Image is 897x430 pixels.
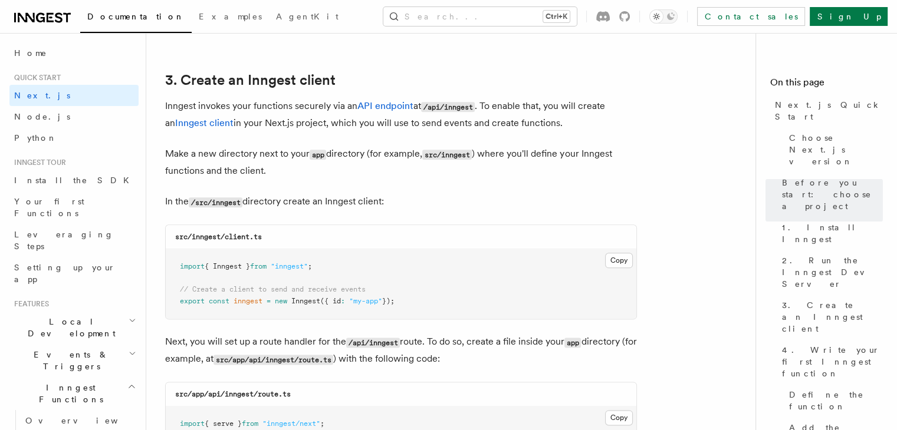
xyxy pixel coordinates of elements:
[564,338,581,348] code: app
[9,170,139,191] a: Install the SDK
[777,339,883,384] a: 4. Write your first Inngest function
[383,7,577,26] button: Search...Ctrl+K
[9,73,61,82] span: Quick start
[341,297,345,305] span: :
[175,390,291,398] code: src/app/api/inngest/route.ts
[9,382,127,405] span: Inngest Functions
[189,197,242,207] code: /src/inngest
[180,285,366,293] span: // Create a client to send and receive events
[14,47,47,59] span: Home
[192,4,269,32] a: Examples
[250,262,267,270] span: from
[180,297,205,305] span: export
[782,344,883,379] span: 4. Write your first Inngest function
[770,75,883,94] h4: On this page
[180,262,205,270] span: import
[242,419,258,428] span: from
[9,224,139,257] a: Leveraging Steps
[9,344,139,377] button: Events & Triggers
[349,297,382,305] span: "my-app"
[346,338,400,348] code: /api/inngest
[9,316,129,339] span: Local Development
[9,191,139,224] a: Your first Functions
[209,297,229,305] span: const
[782,254,883,290] span: 2. Run the Inngest Dev Server
[267,297,271,305] span: =
[14,176,136,185] span: Install the SDK
[165,145,637,179] p: Make a new directory next to your directory (for example, ) where you'll define your Inngest func...
[784,384,883,417] a: Define the function
[180,419,205,428] span: import
[165,72,336,88] a: 3. Create an Inngest client
[14,263,116,284] span: Setting up your app
[276,12,339,21] span: AgentKit
[271,262,308,270] span: "inngest"
[165,193,637,210] p: In the directory create an Inngest client:
[275,297,287,305] span: new
[777,295,883,339] a: 3. Create an Inngest client
[697,7,805,26] a: Contact sales
[777,250,883,295] a: 2. Run the Inngest Dev Server
[649,9,678,24] button: Toggle dark mode
[9,299,49,309] span: Features
[175,233,262,241] code: src/inngest/client.ts
[320,419,324,428] span: ;
[14,112,70,121] span: Node.js
[9,127,139,148] a: Python
[25,416,147,425] span: Overview
[543,11,570,22] kbd: Ctrl+K
[9,257,139,290] a: Setting up your app
[291,297,320,305] span: Inngest
[308,262,312,270] span: ;
[199,12,262,21] span: Examples
[9,85,139,106] a: Next.js
[9,349,129,372] span: Events & Triggers
[80,4,192,33] a: Documentation
[205,262,250,270] span: { Inngest }
[777,172,883,217] a: Before you start: choose a project
[9,42,139,64] a: Home
[782,221,883,245] span: 1. Install Inngest
[14,197,84,218] span: Your first Functions
[9,377,139,410] button: Inngest Functions
[9,311,139,344] button: Local Development
[605,410,633,425] button: Copy
[357,100,413,111] a: API endpoint
[269,4,346,32] a: AgentKit
[234,297,262,305] span: inngest
[165,333,637,368] p: Next, you will set up a route handler for the route. To do so, create a file inside your director...
[320,297,341,305] span: ({ id
[789,132,883,167] span: Choose Next.js version
[605,253,633,268] button: Copy
[422,150,472,160] code: src/inngest
[14,91,70,100] span: Next.js
[14,230,114,251] span: Leveraging Steps
[784,127,883,172] a: Choose Next.js version
[421,102,475,112] code: /api/inngest
[782,177,883,212] span: Before you start: choose a project
[87,12,185,21] span: Documentation
[777,217,883,250] a: 1. Install Inngest
[382,297,395,305] span: });
[789,389,883,412] span: Define the function
[782,299,883,335] span: 3. Create an Inngest client
[775,99,883,123] span: Next.js Quick Start
[810,7,888,26] a: Sign Up
[262,419,320,428] span: "inngest/next"
[14,133,57,143] span: Python
[310,150,326,160] code: app
[175,117,234,128] a: Inngest client
[770,94,883,127] a: Next.js Quick Start
[165,98,637,131] p: Inngest invokes your functions securely via an at . To enable that, you will create an in your Ne...
[9,158,66,167] span: Inngest tour
[205,419,242,428] span: { serve }
[9,106,139,127] a: Node.js
[213,355,333,365] code: src/app/api/inngest/route.ts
